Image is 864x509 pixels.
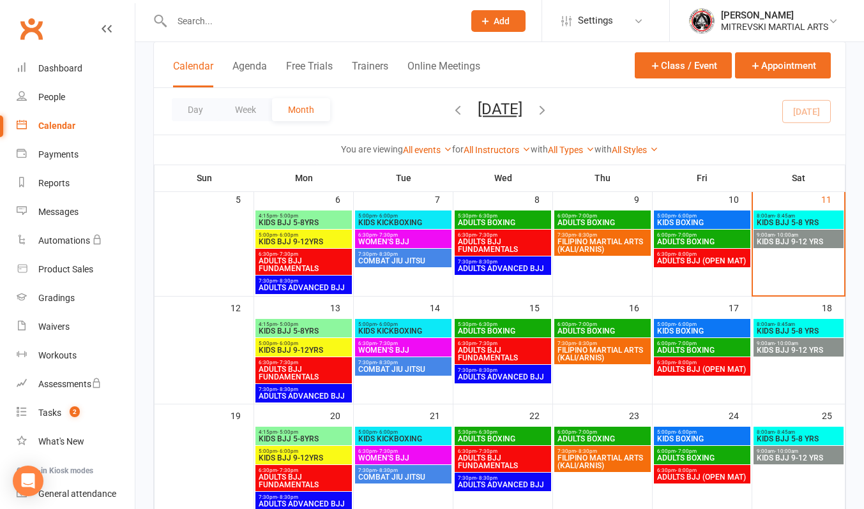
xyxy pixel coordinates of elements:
[457,367,549,373] span: 7:30pm
[531,144,548,154] strong: with
[576,232,597,238] span: - 8:30pm
[258,387,349,392] span: 7:30pm
[452,144,464,154] strong: for
[38,264,93,274] div: Product Sales
[358,473,449,481] span: COMBAT JIU JITSU
[173,60,213,87] button: Calendar
[172,98,219,121] button: Day
[219,98,272,121] button: Week
[756,219,841,226] span: KIDS BJJ 5-8 YRS
[457,327,549,335] span: ADULTS BOXING
[258,251,349,257] span: 6:30pm
[476,341,497,346] span: - 7:30pm
[277,468,298,473] span: - 7:30pm
[775,429,795,435] span: - 8:45am
[231,404,254,425] div: 19
[721,21,828,33] div: MITREVSKI MARTIAL ARTS
[729,188,752,209] div: 10
[258,494,349,500] span: 7:30pm
[258,454,349,462] span: KIDS BJJ 9-12YRS
[17,255,135,284] a: Product Sales
[38,235,90,246] div: Automations
[471,10,526,32] button: Add
[457,238,549,253] span: ADULTS BJJ FUNDAMENTALS
[335,188,353,209] div: 6
[13,466,43,496] div: Open Intercom Messenger
[258,346,349,354] span: KIDS BJJ 9-12YRS
[38,321,70,332] div: Waivers
[15,13,47,45] a: Clubworx
[557,232,648,238] span: 7:30pm
[435,188,453,209] div: 7
[476,475,497,481] span: - 8:30pm
[236,188,254,209] div: 5
[38,408,61,418] div: Tasks
[457,429,549,435] span: 5:30pm
[258,365,349,381] span: ADULTS BJJ FUNDAMENTALS
[330,297,353,318] div: 13
[756,232,841,238] span: 9:00am
[729,404,752,425] div: 24
[676,360,697,365] span: - 8:00pm
[358,321,449,327] span: 5:00pm
[612,145,658,155] a: All Styles
[168,12,455,30] input: Search...
[629,297,652,318] div: 16
[358,454,449,462] span: WOMEN'S BJJ
[407,60,480,87] button: Online Meetings
[676,341,697,346] span: - 7:00pm
[358,435,449,443] span: KIDS KICKBOXING
[38,63,82,73] div: Dashboard
[254,165,354,191] th: Mon
[476,367,497,373] span: - 8:30pm
[822,404,845,425] div: 25
[457,481,549,489] span: ADULTS ADVANCED BJJ
[377,360,398,365] span: - 8:30pm
[729,297,752,318] div: 17
[653,165,752,191] th: Fri
[231,297,254,318] div: 12
[377,429,398,435] span: - 6:00pm
[457,475,549,481] span: 7:30pm
[656,219,748,226] span: KIDS BOXING
[676,448,697,454] span: - 7:00pm
[38,436,84,446] div: What's New
[557,429,648,435] span: 6:00pm
[756,429,841,435] span: 8:00am
[656,365,748,373] span: ADULTS BJJ (OPEN MAT)
[676,429,697,435] span: - 6:00pm
[277,448,298,454] span: - 6:00pm
[341,144,403,154] strong: You are viewing
[330,404,353,425] div: 20
[721,10,828,21] div: [PERSON_NAME]
[352,60,388,87] button: Trainers
[258,284,349,291] span: ADULTS ADVANCED BJJ
[576,213,597,219] span: - 7:00pm
[17,427,135,456] a: What's New
[258,219,349,226] span: KIDS BJJ 5-8YRS
[629,404,652,425] div: 23
[752,165,845,191] th: Sat
[277,232,298,238] span: - 6:00pm
[557,238,648,253] span: FILIPINO MARTIAL ARTS (KALI/ARNIS)
[476,232,497,238] span: - 7:30pm
[756,327,841,335] span: KIDS BJJ 5-8 YRS
[358,257,449,265] span: COMBAT JIU JITSU
[756,448,841,454] span: 9:00am
[656,468,748,473] span: 6:30pm
[656,448,748,454] span: 6:00pm
[756,321,841,327] span: 8:00am
[656,360,748,365] span: 6:30pm
[756,454,841,462] span: KIDS BJJ 9-12 YRS
[775,448,798,454] span: - 10:00am
[656,429,748,435] span: 5:00pm
[232,60,267,87] button: Agenda
[656,435,748,443] span: KIDS BOXING
[634,188,652,209] div: 9
[457,341,549,346] span: 6:30pm
[38,149,79,159] div: Payments
[358,219,449,226] span: KIDS KICKBOXING
[756,435,841,443] span: KIDS BJJ 5-8 YRS
[656,257,748,265] span: ADULTS BJJ (OPEN MAT)
[358,251,449,257] span: 7:30pm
